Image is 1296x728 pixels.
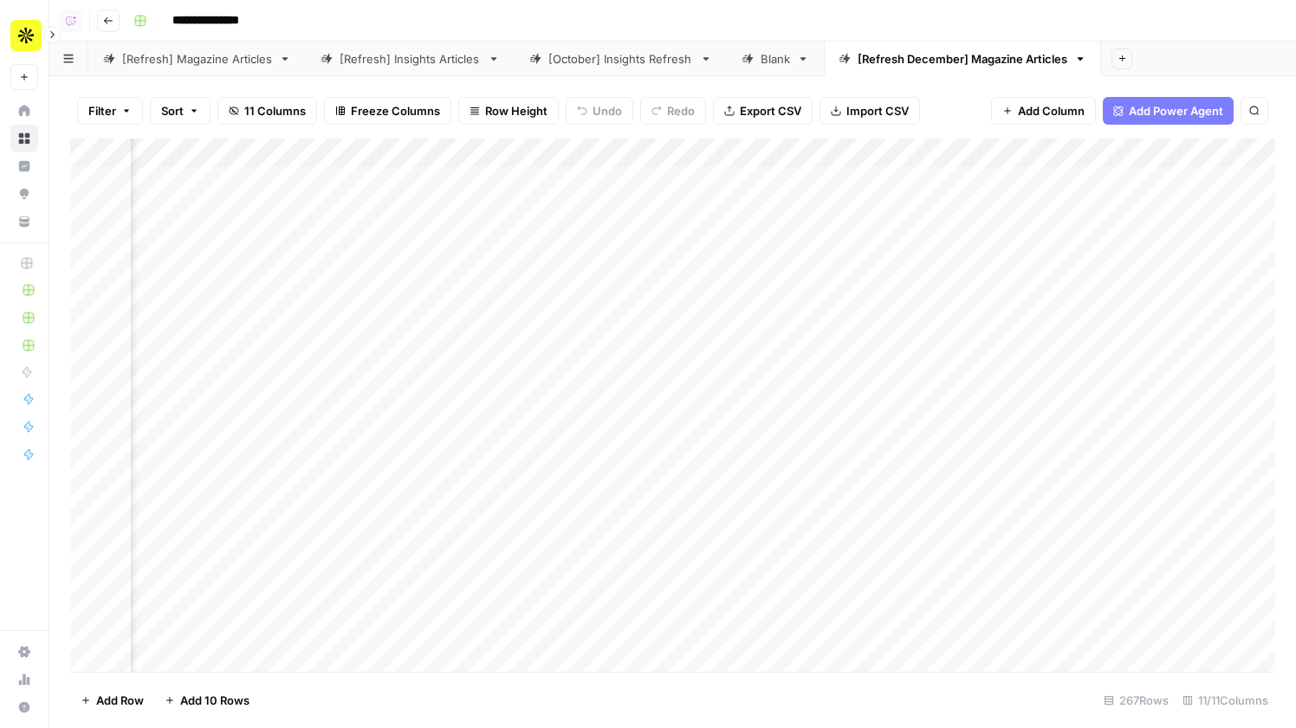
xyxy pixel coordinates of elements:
span: Filter [88,102,116,119]
button: Add Power Agent [1103,97,1234,125]
span: Export CSV [740,102,801,119]
button: Workspace: Apollo [10,14,38,57]
button: 11 Columns [217,97,317,125]
a: [October] Insights Refresh [515,42,727,76]
div: [Refresh] Magazine Articles [122,50,272,68]
button: Add 10 Rows [154,686,260,714]
a: [Refresh] Insights Articles [306,42,515,76]
span: 11 Columns [244,102,306,119]
span: Row Height [485,102,548,119]
button: Help + Support [10,693,38,721]
a: [Refresh December] Magazine Articles [824,42,1101,76]
div: [Refresh December] Magazine Articles [858,50,1067,68]
span: Add Column [1018,102,1085,119]
a: Your Data [10,208,38,235]
a: Home [10,97,38,125]
span: Add Power Agent [1129,102,1223,119]
a: Insights [10,152,38,180]
span: Import CSV [846,102,909,119]
img: Apollo Logo [10,20,42,51]
button: Freeze Columns [324,97,451,125]
span: Undo [593,102,622,119]
a: Opportunities [10,180,38,208]
button: Add Column [991,97,1096,125]
div: [Refresh] Insights Articles [340,50,481,68]
button: Redo [640,97,706,125]
button: Export CSV [713,97,813,125]
div: 267 Rows [1097,686,1176,714]
span: Redo [667,102,695,119]
div: 11/11 Columns [1176,686,1275,714]
button: Add Row [70,686,154,714]
button: Import CSV [820,97,920,125]
button: Row Height [458,97,559,125]
button: Sort [150,97,211,125]
a: Usage [10,666,38,693]
span: Add 10 Rows [180,692,249,709]
button: Filter [77,97,143,125]
div: [October] Insights Refresh [548,50,693,68]
a: Blank [727,42,824,76]
span: Sort [161,102,184,119]
a: Browse [10,125,38,152]
span: Freeze Columns [351,102,440,119]
div: Blank [761,50,790,68]
a: Settings [10,638,38,666]
button: Undo [566,97,633,125]
a: [Refresh] Magazine Articles [88,42,306,76]
span: Add Row [96,692,144,709]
